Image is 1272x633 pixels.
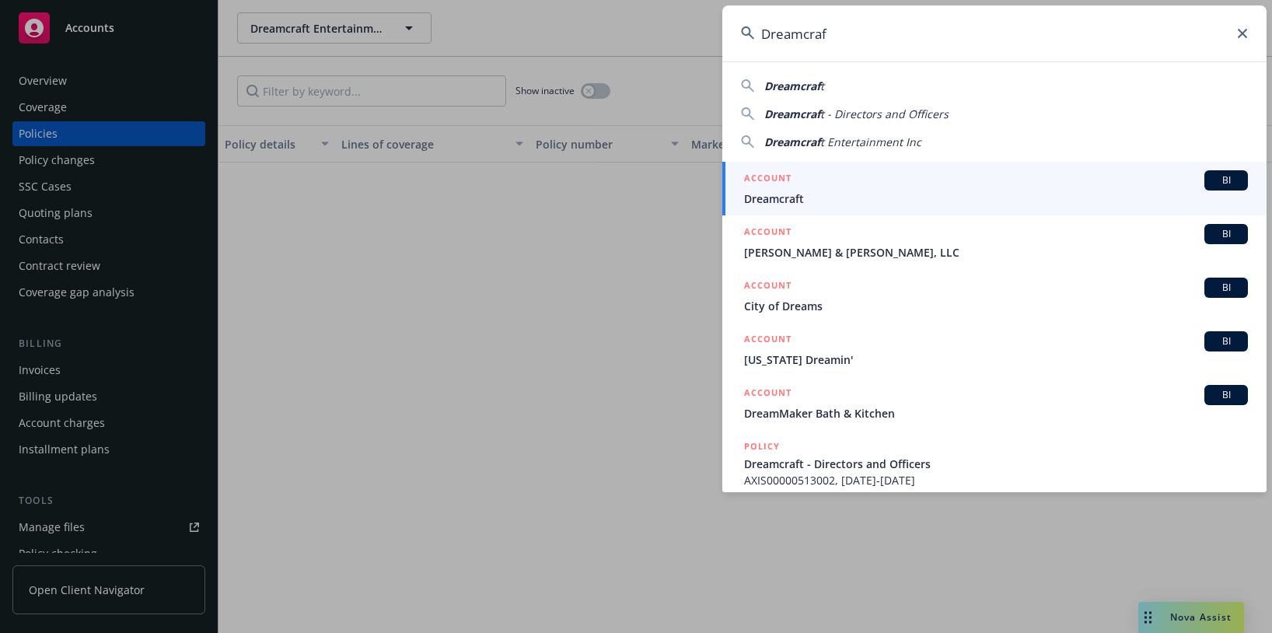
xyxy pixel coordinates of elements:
[722,323,1267,376] a: ACCOUNTBI[US_STATE] Dreamin'
[744,405,1248,421] span: DreamMaker Bath & Kitchen
[744,439,780,454] h5: POLICY
[820,79,824,93] span: t
[744,278,792,296] h5: ACCOUNT
[1211,281,1242,295] span: BI
[764,107,820,121] span: Dreamcraf
[744,224,792,243] h5: ACCOUNT
[764,135,820,149] span: Dreamcraf
[1211,334,1242,348] span: BI
[1211,388,1242,402] span: BI
[1211,227,1242,241] span: BI
[722,215,1267,269] a: ACCOUNTBI[PERSON_NAME] & [PERSON_NAME], LLC
[764,79,820,93] span: Dreamcraf
[744,298,1248,314] span: City of Dreams
[744,472,1248,488] span: AXIS00000513002, [DATE]-[DATE]
[722,162,1267,215] a: ACCOUNTBIDreamcraft
[722,376,1267,430] a: ACCOUNTBIDreamMaker Bath & Kitchen
[722,269,1267,323] a: ACCOUNTBICity of Dreams
[722,430,1267,497] a: POLICYDreamcraft - Directors and OfficersAXIS00000513002, [DATE]-[DATE]
[722,5,1267,61] input: Search...
[744,170,792,189] h5: ACCOUNT
[1211,173,1242,187] span: BI
[744,331,792,350] h5: ACCOUNT
[744,385,792,404] h5: ACCOUNT
[744,351,1248,368] span: [US_STATE] Dreamin'
[744,244,1248,261] span: [PERSON_NAME] & [PERSON_NAME], LLC
[744,456,1248,472] span: Dreamcraft - Directors and Officers
[744,191,1248,207] span: Dreamcraft
[820,107,949,121] span: t - Directors and Officers
[820,135,921,149] span: t Entertainment Inc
